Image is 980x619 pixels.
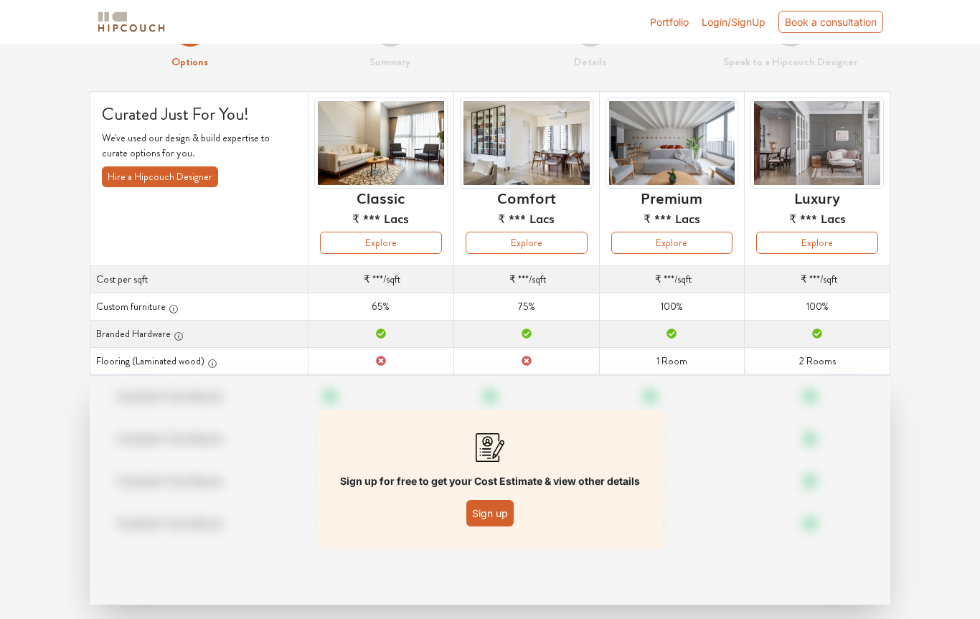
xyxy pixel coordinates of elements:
[778,11,883,33] div: Book a consultation
[314,98,448,189] img: header-preview
[750,98,884,189] img: header-preview
[171,54,208,70] strong: Options
[723,54,857,70] strong: Speak to a Hipcouch Designer
[650,14,689,29] a: Portfolio
[320,232,442,254] button: Explore
[90,266,308,293] th: Cost per sqft
[606,98,739,189] img: header-preview
[95,9,167,34] img: logo-horizontal.svg
[466,232,588,254] button: Explore
[497,189,556,206] h6: Comfort
[90,321,308,348] th: Branded Hardware
[794,189,840,206] h6: Luxury
[357,189,405,206] h6: Classic
[611,232,733,254] button: Explore
[453,266,599,293] td: /sqft
[308,293,454,321] td: 65%
[453,293,599,321] td: 75%
[95,6,167,38] span: logo-horizontal.svg
[102,103,296,124] h4: Curated Just For You!
[745,293,890,321] td: 100%
[340,473,640,488] p: Sign up for free to get your Cost Estimate & view other details
[574,54,606,70] strong: Details
[369,54,410,70] strong: Summary
[90,293,308,321] th: Custom furniture
[90,348,308,375] th: Flooring (Laminated wood)
[599,348,745,375] td: 1 Room
[102,131,296,161] p: We've used our design & build expertise to curate options for you.
[599,266,745,293] td: /sqft
[745,266,890,293] td: /sqft
[745,348,890,375] td: 2 Rooms
[460,98,593,189] img: header-preview
[102,166,218,187] button: Hire a Hipcouch Designer
[466,500,514,526] button: Sign up
[641,189,702,206] h6: Premium
[756,232,878,254] button: Explore
[599,293,745,321] td: 100%
[702,16,765,28] span: Login/SignUp
[308,266,454,293] td: /sqft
